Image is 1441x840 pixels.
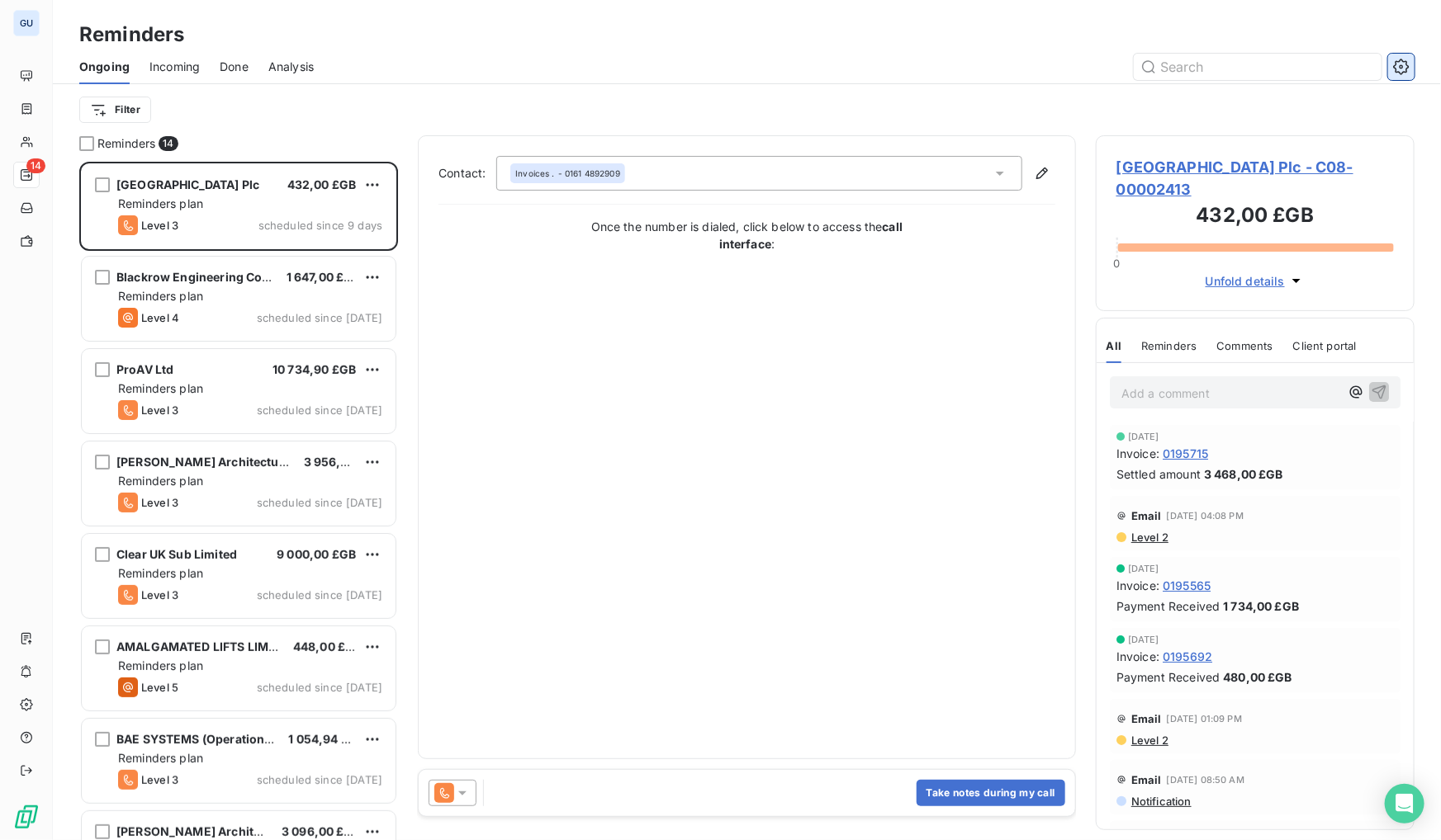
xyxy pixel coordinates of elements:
[282,824,361,838] span: 3 096,00 £GB
[1116,201,1394,234] h3: 432,00 £GB
[1217,339,1273,352] span: Comments
[1293,339,1357,352] span: Client portal
[257,588,382,602] span: scheduled since [DATE]
[118,381,203,395] span: Reminders plan
[141,773,178,786] span: Level 3
[1116,597,1220,615] span: Payment Received
[1116,577,1159,594] span: Invoice :
[1134,54,1382,80] input: Search
[1130,531,1168,544] span: Level 2
[116,639,296,654] span: AMALGAMATED LIFTS LIMITED
[1130,734,1168,747] span: Level 2
[141,496,178,509] span: Level 3
[79,162,398,840] div: grid
[141,219,178,232] span: Level 3
[118,474,203,488] span: Reminders plan
[79,59,130,75] span: Ongoing
[287,270,361,284] span: 1 647,00 £GB
[1116,465,1201,483] span: Settled amount
[141,681,178,694] span: Level 5
[220,59,249,75] span: Done
[141,311,179,324] span: Level 4
[1223,668,1292,686] span: 480,00 £GB
[582,218,912,252] p: Once the number is dialed, click below to access the :
[141,403,178,417] span: Level 3
[1131,509,1162,522] span: Email
[258,219,382,232] span: scheduled since 9 days
[79,20,184,50] h3: Reminders
[257,311,382,324] span: scheduled since [DATE]
[1167,714,1242,724] span: [DATE] 01:09 PM
[268,59,314,75] span: Analysis
[515,168,620,179] div: - 0161 4892909
[1128,564,1159,573] span: [DATE]
[304,455,383,469] span: 3 956,40 £GB
[1128,635,1159,644] span: [DATE]
[293,639,363,654] span: 448,00 £GB
[149,59,200,75] span: Incoming
[277,547,356,561] span: 9 000,00 £GB
[1128,432,1159,441] span: [DATE]
[13,804,40,830] img: Logo LeanPay
[1114,257,1121,270] span: 0
[273,362,356,376] span: 10 734,90 £GB
[257,496,382,509] span: scheduled since [DATE]
[1130,795,1192,808] span: Notification
[1163,445,1208,462] span: 0195715
[118,751,203,765] span: Reminders plan
[1204,465,1283,483] span: 3 468,00 £GB
[97,135,155,152] span: Reminders
[116,824,278,838] span: [PERSON_NAME] Architects
[1107,339,1121,352] span: All
[118,196,203,210] span: Reminders plan
[288,732,365,746] span: 1 054,94 £GB
[1201,271,1310,290] button: Unfold details
[118,566,203,580] span: Reminders plan
[1385,784,1424,823] div: Open Intercom Messenger
[159,136,178,151] span: 14
[116,547,237,561] span: Clear UK Sub Limited
[1167,775,1244,785] span: [DATE] 08:50 AM
[1167,511,1244,521] span: [DATE] 04:08 PM
[1116,648,1159,665] span: Invoice :
[116,732,296,746] span: BAE SYSTEMS (Operations) Ltd
[1131,773,1162,786] span: Email
[1206,272,1285,290] span: Unfold details
[1163,648,1212,665] span: 0195692
[116,270,283,284] span: Blackrow Engineering Co Ltd
[1116,445,1159,462] span: Invoice :
[438,165,496,182] label: Contact:
[13,10,40,36] div: GU
[257,681,382,694] span: scheduled since [DATE]
[26,158,45,173] span: 14
[257,403,382,417] span: scheduled since [DATE]
[79,97,151,123] button: Filter
[287,177,357,191] span: 432,00 £GB
[1141,339,1197,352] span: Reminders
[257,773,382,786] span: scheduled since [DATE]
[1116,156,1394,201] span: [GEOGRAPHIC_DATA] Plc - C08-00002413
[1223,597,1299,615] span: 1 734,00 £GB
[1163,577,1211,594] span: 0195565
[118,658,203,672] span: Reminders plan
[1131,712,1162,725] span: Email
[116,177,259,191] span: [GEOGRAPHIC_DATA] Plc
[1116,668,1220,686] span: Payment Received
[116,362,173,376] span: ProAV Ltd
[116,455,379,469] span: [PERSON_NAME] Architectural Metalwork Ltd
[515,168,555,179] span: Invoices .
[118,289,203,303] span: Reminders plan
[141,588,178,602] span: Level 3
[917,780,1065,806] button: Take notes during my call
